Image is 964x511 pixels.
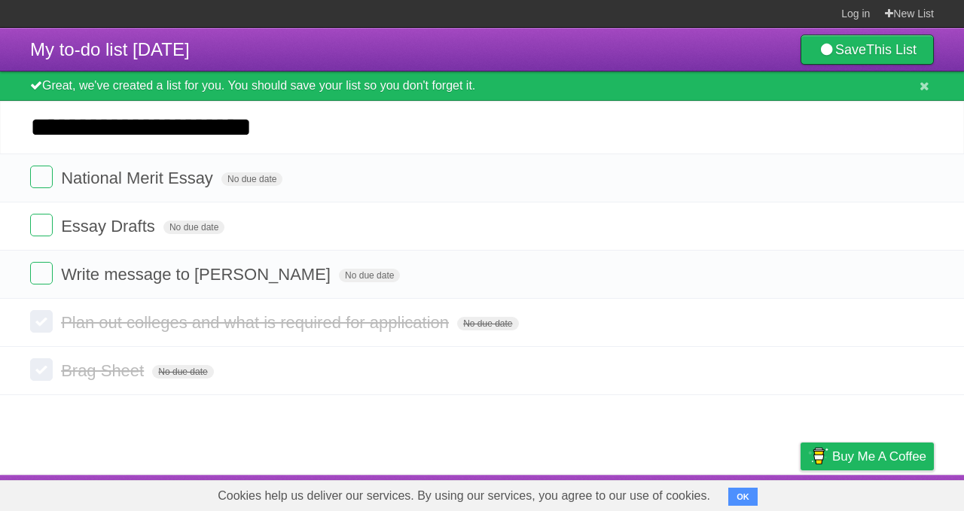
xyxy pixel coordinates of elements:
[866,42,917,57] b: This List
[152,365,213,379] span: No due date
[30,310,53,333] label: Done
[163,221,224,234] span: No due date
[457,317,518,330] span: No due date
[61,265,334,284] span: Write message to [PERSON_NAME]
[61,313,453,332] span: Plan out colleges and what is required for application
[781,479,820,507] a: Privacy
[30,262,53,284] label: Done
[728,488,758,506] button: OK
[203,481,725,511] span: Cookies help us deliver our services. By using our services, you agree to our use of cookies.
[839,479,934,507] a: Suggest a feature
[832,443,926,470] span: Buy me a coffee
[30,214,53,236] label: Done
[808,443,828,469] img: Buy me a coffee
[801,443,934,470] a: Buy me a coffee
[61,217,159,236] span: Essay Drafts
[221,172,282,186] span: No due date
[30,39,190,59] span: My to-do list [DATE]
[801,35,934,65] a: SaveThis List
[30,358,53,381] label: Done
[61,169,217,187] span: National Merit Essay
[61,361,148,380] span: Brag Sheet
[650,479,711,507] a: Developers
[30,166,53,188] label: Done
[600,479,632,507] a: About
[730,479,763,507] a: Terms
[339,269,400,282] span: No due date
